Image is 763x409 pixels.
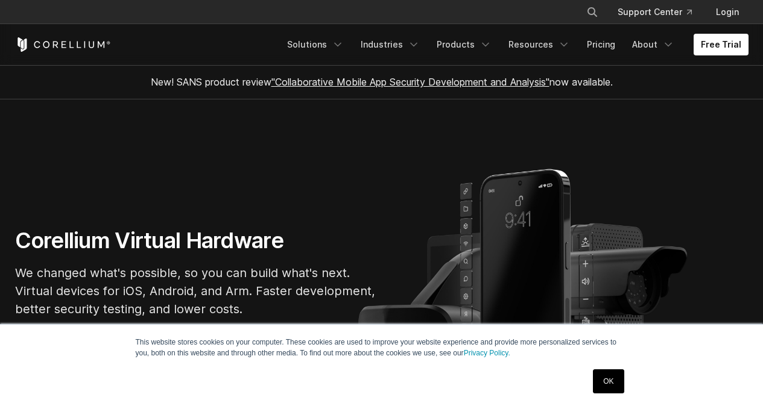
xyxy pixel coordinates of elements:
div: Navigation Menu [280,34,749,55]
a: Resources [501,34,577,55]
p: This website stores cookies on your computer. These cookies are used to improve your website expe... [136,337,628,358]
h1: Corellium Virtual Hardware [15,227,377,254]
a: Free Trial [694,34,749,55]
a: Login [706,1,749,23]
a: "Collaborative Mobile App Security Development and Analysis" [271,76,549,88]
a: Support Center [608,1,701,23]
p: We changed what's possible, so you can build what's next. Virtual devices for iOS, Android, and A... [15,264,377,318]
div: Navigation Menu [572,1,749,23]
a: About [625,34,682,55]
button: Search [581,1,603,23]
a: Corellium Home [15,37,111,52]
a: OK [593,369,624,393]
a: Solutions [280,34,351,55]
span: New! SANS product review now available. [151,76,613,88]
a: Pricing [580,34,622,55]
a: Industries [353,34,427,55]
a: Products [429,34,499,55]
a: Privacy Policy. [464,349,510,357]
